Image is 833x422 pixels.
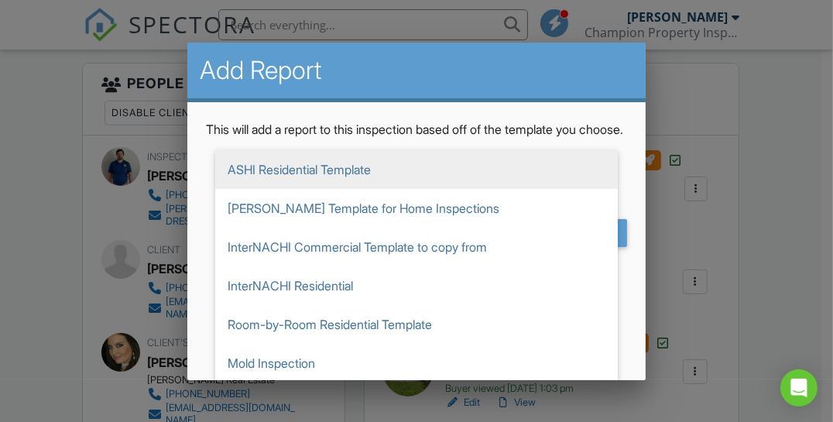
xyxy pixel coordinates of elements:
[215,266,618,305] span: InterNACHI Residential
[215,150,618,189] span: ASHI Residential Template
[215,344,618,383] span: Mold Inspection
[200,55,633,86] h2: Add Report
[780,369,818,407] div: Open Intercom Messenger
[215,228,618,266] span: InterNACHI Commercial Template to copy from
[215,305,618,344] span: Room-by-Room Residential Template
[215,189,618,228] span: [PERSON_NAME] Template for Home Inspections
[206,121,627,138] p: This will add a report to this inspection based off of the template you choose.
